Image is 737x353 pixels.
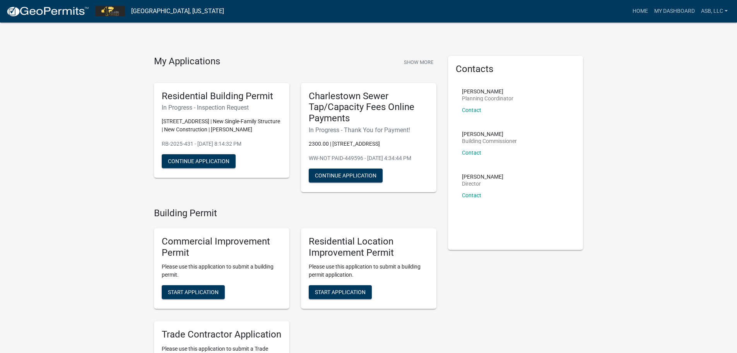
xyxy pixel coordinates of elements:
[162,236,282,258] h5: Commercial Improvement Permit
[401,56,436,69] button: Show More
[154,208,436,219] h4: Building Permit
[162,263,282,279] p: Please use this application to submit a building permit.
[162,140,282,148] p: RB-2025-431 - [DATE] 8:14:32 PM
[309,91,429,124] h5: Charlestown Sewer Tap/Capacity Fees Online Payments
[168,289,219,295] span: Start Application
[309,169,383,183] button: Continue Application
[309,154,429,162] p: WW-NOT PAID-449596 - [DATE] 4:34:44 PM
[315,289,366,295] span: Start Application
[309,126,429,134] h6: In Progress - Thank You for Payment!
[309,236,429,258] h5: Residential Location Improvement Permit
[154,56,220,67] h4: My Applications
[162,154,236,168] button: Continue Application
[462,174,503,179] p: [PERSON_NAME]
[462,181,503,186] p: Director
[462,89,513,94] p: [PERSON_NAME]
[162,329,282,340] h5: Trade Contractor Application
[651,4,698,19] a: My Dashboard
[162,285,225,299] button: Start Application
[462,138,517,144] p: Building Commissioner
[309,263,429,279] p: Please use this application to submit a building permit application.
[629,4,651,19] a: Home
[462,107,481,113] a: Contact
[462,150,481,156] a: Contact
[698,4,731,19] a: ASB, LLC
[162,104,282,111] h6: In Progress - Inspection Request
[162,117,282,134] p: [STREET_ADDRESS] | New Single-Family Structure | New Construction | [PERSON_NAME]
[462,192,481,198] a: Contact
[131,5,224,18] a: [GEOGRAPHIC_DATA], [US_STATE]
[309,140,429,148] p: 2300.00 | [STREET_ADDRESS]
[462,131,517,137] p: [PERSON_NAME]
[95,6,125,16] img: Clark County, Indiana
[162,91,282,102] h5: Residential Building Permit
[456,64,576,75] h5: Contacts
[309,285,372,299] button: Start Application
[462,96,513,101] p: Planning Coordinator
